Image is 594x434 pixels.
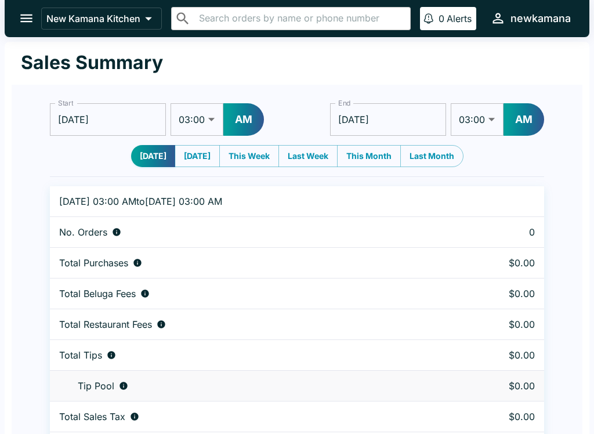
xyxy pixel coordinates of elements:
label: End [338,98,351,108]
p: Total Restaurant Fees [59,319,152,330]
p: $0.00 [456,349,535,361]
p: Total Tips [59,349,102,361]
input: Choose date, selected date is Sep 8, 2025 [50,103,166,136]
div: Combined individual and pooled tips [59,349,437,361]
label: Start [58,98,73,108]
p: [DATE] 03:00 AM to [DATE] 03:00 AM [59,196,437,207]
p: Tip Pool [78,380,114,392]
p: Total Sales Tax [59,411,125,422]
div: Number of orders placed [59,226,437,238]
button: New Kamana Kitchen [41,8,162,30]
div: Aggregate order subtotals [59,257,437,269]
p: 0 [439,13,444,24]
p: $0.00 [456,411,535,422]
div: Fees paid by diners to Beluga [59,288,437,299]
p: No. Orders [59,226,107,238]
p: Alerts [447,13,472,24]
button: [DATE] [175,145,220,167]
h1: Sales Summary [21,51,163,74]
button: AM [223,103,264,136]
button: This Week [219,145,279,167]
input: Search orders by name or phone number [195,10,405,27]
p: $0.00 [456,288,535,299]
button: newkamana [486,6,575,31]
p: Total Beluga Fees [59,288,136,299]
p: $0.00 [456,380,535,392]
p: Total Purchases [59,257,128,269]
p: 0 [456,226,535,238]
div: Sales tax paid by diners [59,411,437,422]
p: $0.00 [456,257,535,269]
p: New Kamana Kitchen [46,13,140,24]
button: Last Week [278,145,338,167]
div: Tips unclaimed by a waiter [59,380,437,392]
button: AM [504,103,544,136]
button: open drawer [12,3,41,33]
p: $0.00 [456,319,535,330]
div: Fees paid by diners to restaurant [59,319,437,330]
div: newkamana [510,12,571,26]
button: Last Month [400,145,463,167]
input: Choose date, selected date is Sep 9, 2025 [330,103,446,136]
button: [DATE] [131,145,175,167]
button: This Month [337,145,401,167]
